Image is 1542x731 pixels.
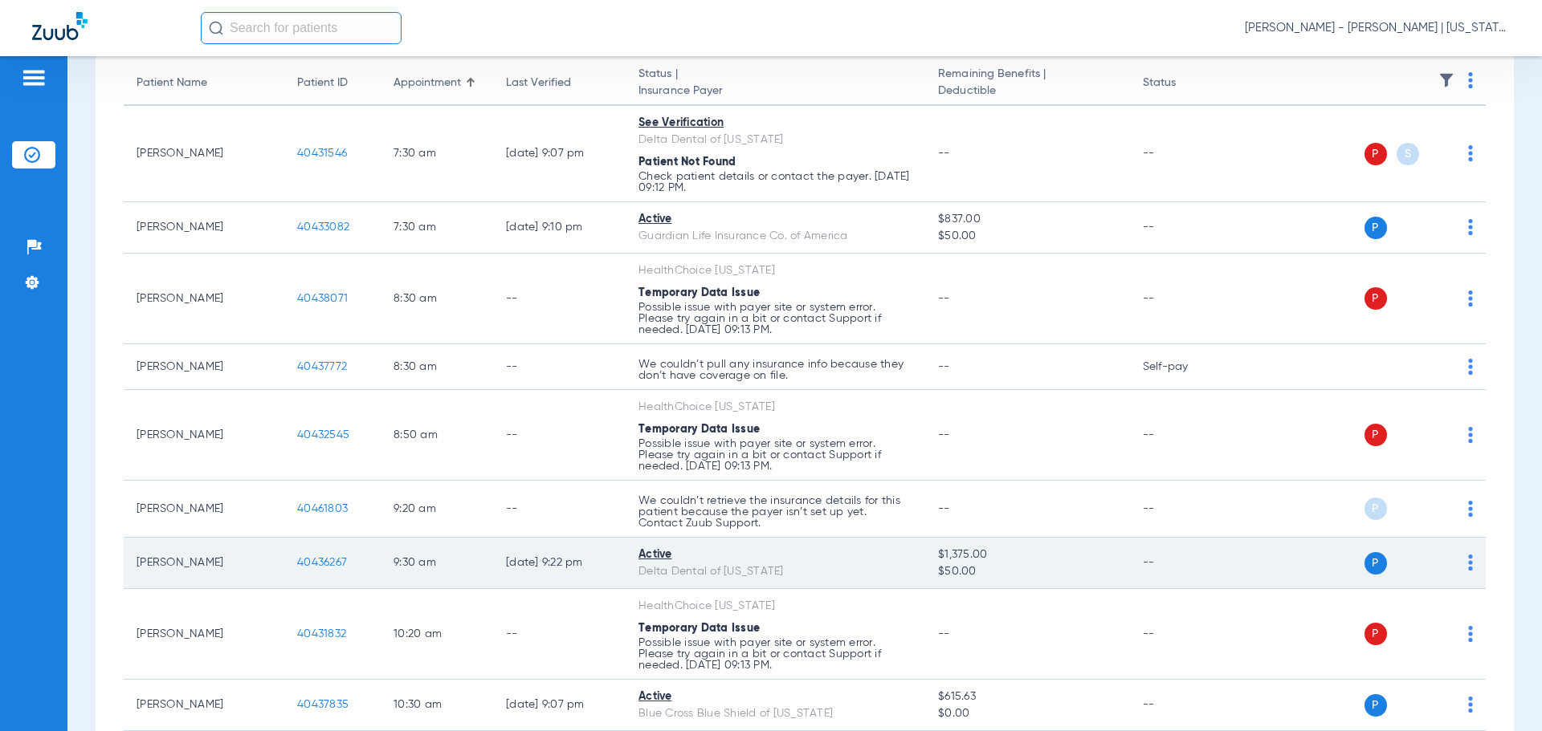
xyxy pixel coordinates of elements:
[1432,145,1448,161] img: x.svg
[1468,501,1473,517] img: group-dot-blue.svg
[638,637,912,671] p: Possible issue with payer site or system error. Please try again in a bit or contact Support if n...
[297,557,347,568] span: 40436267
[1468,72,1473,88] img: group-dot-blue.svg
[938,503,950,514] span: --
[1432,219,1448,235] img: x.svg
[493,390,626,481] td: --
[493,106,626,202] td: [DATE] 9:07 PM
[638,228,912,245] div: Guardian Life Insurance Co. of America
[21,68,47,87] img: hamburger-icon
[638,171,912,193] p: Check patient details or contact the payer. [DATE] 09:12 PM.
[137,75,207,91] div: Patient Name
[925,61,1129,106] th: Remaining Benefits |
[1130,481,1238,538] td: --
[1468,219,1473,235] img: group-dot-blue.svg
[394,75,480,91] div: Appointment
[297,361,347,372] span: 40437772
[638,302,912,335] p: Possible issue with payer site or system error. Please try again in a bit or contact Support if n...
[938,688,1116,705] span: $615.63
[381,680,493,731] td: 10:30 AM
[1130,680,1238,731] td: --
[1468,554,1473,571] img: group-dot-blue.svg
[1397,143,1419,165] span: S
[1130,390,1238,481] td: --
[938,83,1116,99] span: Deductible
[938,361,950,372] span: --
[1365,287,1387,310] span: P
[1432,359,1448,375] img: x.svg
[1130,254,1238,344] td: --
[938,563,1116,580] span: $50.00
[1365,143,1387,165] span: P
[1432,626,1448,642] img: x.svg
[938,211,1116,228] span: $837.00
[137,75,271,91] div: Patient Name
[394,75,461,91] div: Appointment
[938,429,950,441] span: --
[1365,552,1387,575] span: P
[1468,427,1473,443] img: group-dot-blue.svg
[626,61,925,106] th: Status |
[938,705,1116,722] span: $0.00
[1130,61,1238,106] th: Status
[209,21,223,35] img: Search Icon
[381,538,493,589] td: 9:30 AM
[938,628,950,640] span: --
[638,495,912,529] p: We couldn’t retrieve the insurance details for this patient because the payer isn’t set up yet. C...
[1432,290,1448,307] img: x.svg
[124,202,284,254] td: [PERSON_NAME]
[1130,344,1238,390] td: Self-pay
[638,598,912,615] div: HealthChoice [US_STATE]
[638,262,912,279] div: HealthChoice [US_STATE]
[1432,427,1448,443] img: x.svg
[381,481,493,538] td: 9:20 AM
[1365,217,1387,239] span: P
[638,424,760,435] span: Temporary Data Issue
[938,293,950,304] span: --
[1130,589,1238,680] td: --
[201,12,402,44] input: Search for patients
[381,106,493,202] td: 7:30 AM
[124,390,284,481] td: [PERSON_NAME]
[1432,554,1448,571] img: x.svg
[297,75,348,91] div: Patient ID
[638,623,760,634] span: Temporary Data Issue
[1365,623,1387,645] span: P
[297,75,368,91] div: Patient ID
[1365,424,1387,446] span: P
[938,546,1116,563] span: $1,375.00
[493,680,626,731] td: [DATE] 9:07 PM
[1130,106,1238,202] td: --
[32,12,88,40] img: Zuub Logo
[506,75,571,91] div: Last Verified
[381,390,493,481] td: 8:50 AM
[493,254,626,344] td: --
[297,628,346,640] span: 40431832
[493,538,626,589] td: [DATE] 9:22 PM
[638,688,912,705] div: Active
[1365,497,1387,520] span: P
[124,538,284,589] td: [PERSON_NAME]
[297,148,347,159] span: 40431546
[638,705,912,722] div: Blue Cross Blue Shield of [US_STATE]
[638,399,912,416] div: HealthChoice [US_STATE]
[493,202,626,254] td: [DATE] 9:10 PM
[493,481,626,538] td: --
[297,503,348,514] span: 40461803
[1432,696,1448,713] img: x.svg
[938,148,950,159] span: --
[1432,501,1448,517] img: x.svg
[1468,359,1473,375] img: group-dot-blue.svg
[1130,202,1238,254] td: --
[124,481,284,538] td: [PERSON_NAME]
[124,254,284,344] td: [PERSON_NAME]
[1438,72,1454,88] img: filter.svg
[381,202,493,254] td: 7:30 AM
[1462,654,1542,731] iframe: Chat Widget
[1365,694,1387,717] span: P
[638,563,912,580] div: Delta Dental of [US_STATE]
[638,156,736,168] span: Patient Not Found
[1130,538,1238,589] td: --
[124,680,284,731] td: [PERSON_NAME]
